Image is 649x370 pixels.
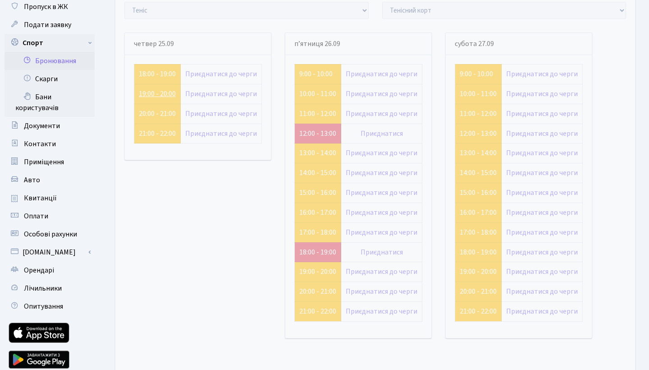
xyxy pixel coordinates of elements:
[139,129,176,139] a: 21:00 - 22:00
[5,189,95,207] a: Квитанції
[5,34,95,52] a: Спорт
[299,188,336,198] a: 15:00 - 16:00
[506,129,578,139] a: Приєднатися до черги
[299,287,336,296] a: 20:00 - 21:00
[361,129,403,139] a: Приєднатися
[24,193,57,203] span: Квитанції
[24,20,71,30] span: Подати заявку
[299,267,336,277] a: 19:00 - 20:00
[506,208,578,217] a: Приєднатися до черги
[299,168,336,178] a: 14:00 - 15:00
[299,306,336,316] a: 21:00 - 22:00
[5,171,95,189] a: Авто
[5,207,95,225] a: Оплати
[299,247,336,257] a: 18:00 - 19:00
[5,16,95,34] a: Подати заявку
[24,139,56,149] span: Контакти
[506,109,578,119] a: Приєднатися до черги
[5,135,95,153] a: Контакти
[506,306,578,316] a: Приєднатися до черги
[24,229,77,239] span: Особові рахунки
[506,168,578,178] a: Приєднатися до черги
[299,129,336,139] a: 12:00 - 13:00
[299,227,336,237] a: 17:00 - 18:00
[346,148,417,158] a: Приєднатися до черги
[346,69,417,79] a: Приєднатися до черги
[5,261,95,279] a: Орендарі
[361,247,403,257] a: Приєднатися
[5,52,95,70] a: Бронювання
[506,89,578,99] a: Приєднатися до черги
[506,227,578,237] a: Приєднатися до черги
[346,89,417,99] a: Приєднатися до черги
[139,69,176,79] a: 18:00 - 19:00
[5,153,95,171] a: Приміщення
[24,175,40,185] span: Авто
[346,208,417,217] a: Приєднатися до черги
[5,225,95,243] a: Особові рахунки
[506,247,578,257] a: Приєднатися до черги
[185,109,257,119] a: Приєднатися до черги
[460,227,497,237] a: 17:00 - 18:00
[506,188,578,198] a: Приєднатися до черги
[24,157,64,167] span: Приміщення
[299,109,336,119] a: 11:00 - 12:00
[460,287,497,296] a: 20:00 - 21:00
[285,33,431,55] div: п’ятниця 26.09
[460,188,497,198] a: 15:00 - 16:00
[5,279,95,297] a: Лічильники
[299,69,333,79] a: 9:00 - 10:00
[460,208,497,217] a: 16:00 - 17:00
[299,89,336,99] a: 10:00 - 11:00
[5,243,95,261] a: [DOMAIN_NAME]
[24,2,68,12] span: Пропуск в ЖК
[24,265,54,275] span: Орендарі
[5,70,95,88] a: Скарги
[506,287,578,296] a: Приєднатися до черги
[446,33,592,55] div: субота 27.09
[5,117,95,135] a: Документи
[460,247,497,257] a: 18:00 - 19:00
[506,148,578,158] a: Приєднатися до черги
[460,148,497,158] a: 13:00 - 14:00
[5,297,95,315] a: Опитування
[346,267,417,277] a: Приєднатися до черги
[346,287,417,296] a: Приєднатися до черги
[460,306,497,316] a: 21:00 - 22:00
[460,168,497,178] a: 14:00 - 15:00
[299,208,336,217] a: 16:00 - 17:00
[346,227,417,237] a: Приєднатися до черги
[346,109,417,119] a: Приєднатися до черги
[185,69,257,79] a: Приєднатися до черги
[299,148,336,158] a: 13:00 - 14:00
[24,211,48,221] span: Оплати
[460,89,497,99] a: 10:00 - 11:00
[5,88,95,117] a: Бани користувачів
[346,188,417,198] a: Приєднатися до черги
[460,129,497,139] a: 12:00 - 13:00
[185,129,257,139] a: Приєднатися до черги
[139,109,176,119] a: 20:00 - 21:00
[24,301,63,311] span: Опитування
[460,109,497,119] a: 11:00 - 12:00
[125,33,271,55] div: четвер 25.09
[185,89,257,99] a: Приєднатися до черги
[24,283,62,293] span: Лічильники
[460,69,493,79] a: 9:00 - 10:00
[506,69,578,79] a: Приєднатися до черги
[346,168,417,178] a: Приєднатися до черги
[24,121,60,131] span: Документи
[346,306,417,316] a: Приєднатися до черги
[139,89,176,99] a: 19:00 - 20:00
[460,267,497,277] a: 19:00 - 20:00
[506,267,578,277] a: Приєднатися до черги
